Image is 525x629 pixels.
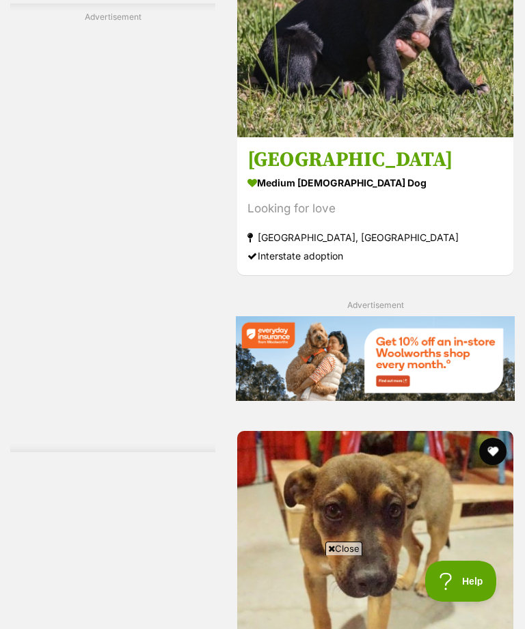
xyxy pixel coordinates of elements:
[247,173,503,193] strong: medium [DEMOGRAPHIC_DATA] Dog
[247,147,503,173] h3: [GEOGRAPHIC_DATA]
[479,438,507,465] button: favourite
[14,561,511,622] iframe: Advertisement
[347,300,404,310] span: Advertisement
[236,316,515,403] a: Everyday Insurance promotional banner
[10,3,215,452] div: Advertisement
[237,137,513,275] a: [GEOGRAPHIC_DATA] medium [DEMOGRAPHIC_DATA] Dog Looking for love [GEOGRAPHIC_DATA], [GEOGRAPHIC_D...
[247,228,503,247] strong: [GEOGRAPHIC_DATA], [GEOGRAPHIC_DATA]
[325,542,362,555] span: Close
[247,247,503,265] div: Interstate adoption
[58,29,167,438] iframe: Advertisement
[425,561,498,602] iframe: Help Scout Beacon - Open
[236,316,515,400] img: Everyday Insurance promotional banner
[247,199,503,218] div: Looking for love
